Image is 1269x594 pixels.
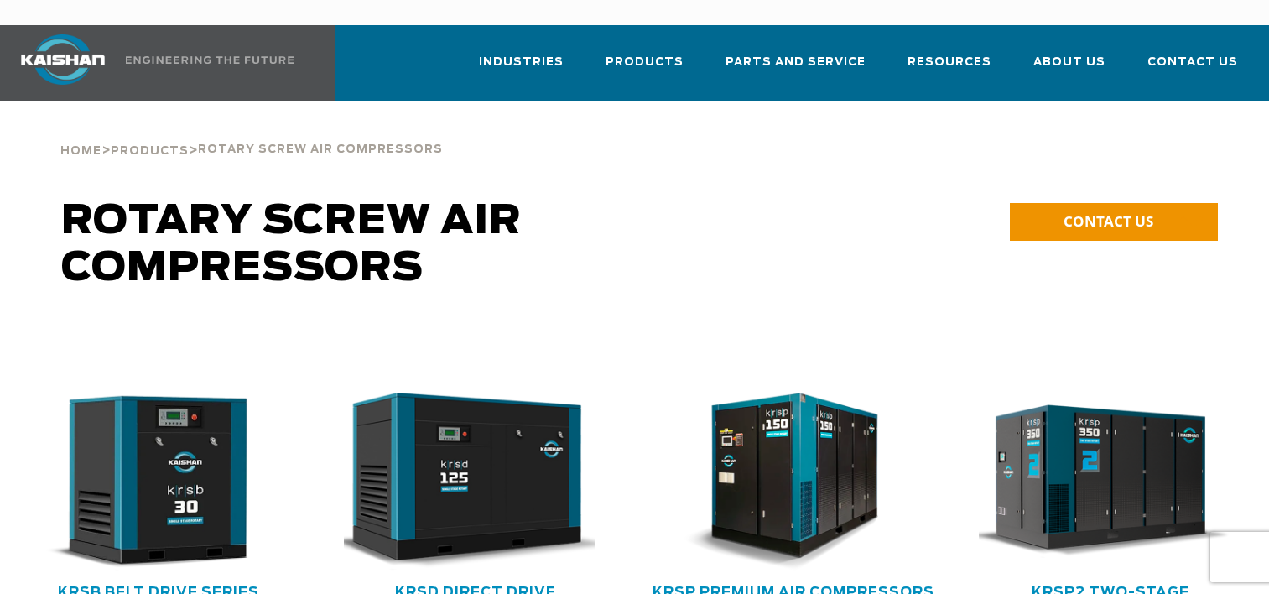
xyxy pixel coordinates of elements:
[1033,40,1105,97] a: About Us
[344,393,607,571] div: krsd125
[198,144,443,155] span: Rotary Screw Air Compressors
[1064,211,1153,231] span: CONTACT US
[606,40,684,97] a: Products
[662,393,925,571] div: krsp150
[14,393,278,571] img: krsb30
[479,53,564,72] span: Industries
[726,40,866,97] a: Parts and Service
[61,201,522,289] span: Rotary Screw Air Compressors
[1033,53,1105,72] span: About Us
[606,53,684,72] span: Products
[60,101,443,164] div: > >
[979,393,1242,571] div: krsp350
[27,393,290,571] div: krsb30
[1010,203,1218,241] a: CONTACT US
[1147,53,1238,72] span: Contact Us
[908,53,991,72] span: Resources
[331,393,595,571] img: krsd125
[479,40,564,97] a: Industries
[726,53,866,72] span: Parts and Service
[966,393,1230,571] img: krsp350
[111,146,189,157] span: Products
[908,40,991,97] a: Resources
[1147,40,1238,97] a: Contact Us
[60,143,101,158] a: Home
[649,393,913,571] img: krsp150
[60,146,101,157] span: Home
[111,143,189,158] a: Products
[126,56,294,64] img: Engineering the future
